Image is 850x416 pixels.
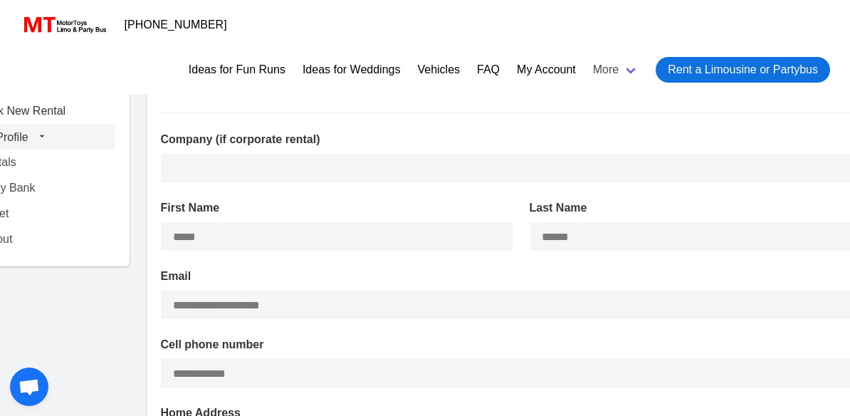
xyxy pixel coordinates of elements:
[584,51,647,88] a: More
[517,61,576,78] a: My Account
[656,57,830,83] a: Rent a Limousine or Partybus
[189,61,285,78] a: Ideas for Fun Runs
[20,15,107,35] img: MotorToys Logo
[116,11,236,39] a: [PHONE_NUMBER]
[10,368,48,406] div: Open chat
[303,61,401,78] a: Ideas for Weddings
[417,61,460,78] a: Vehicles
[668,61,818,78] span: Rent a Limousine or Partybus
[161,199,513,217] label: First Name
[477,61,500,78] a: FAQ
